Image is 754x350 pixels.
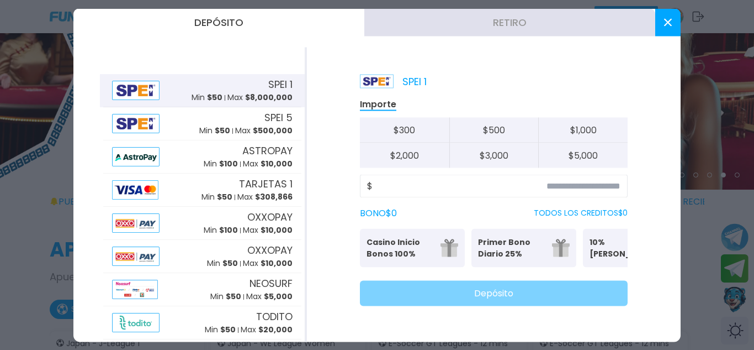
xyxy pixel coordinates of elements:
img: gift [552,239,570,257]
button: AlipayASTROPAYMin $100Max $10,000 [100,140,305,173]
button: $3,000 [449,143,539,168]
span: $ 50 [222,258,238,269]
button: AlipayNEOSURFMin $50Max $5,000 [100,273,305,306]
p: Max [243,224,293,236]
span: $ 5,000 [264,291,293,302]
button: AlipayOXXOPAYMin $100Max $10,000 [100,206,305,239]
img: Alipay [112,147,160,166]
p: Min [201,191,232,203]
button: $5,000 [538,143,628,168]
span: $ 8,000,000 [245,92,293,103]
label: BONO $ 0 [360,206,397,220]
span: TODITO [256,309,293,324]
span: $ 308,866 [255,191,293,202]
span: TARJETAS 1 [239,176,293,191]
img: Alipay [112,213,160,232]
p: Importe [360,98,396,111]
img: Alipay [112,180,158,199]
button: AlipaySPEI 1Min $50Max $8,000,000 [100,74,305,107]
span: SPEI 1 [268,77,293,92]
p: Primer Bono Diario 25% [478,236,545,259]
span: $ 10,000 [261,224,293,236]
p: Min [210,291,241,302]
span: OXXOPAY [247,210,293,224]
p: SPEI 1 [360,74,427,88]
img: Alipay [112,113,160,133]
button: 10% [PERSON_NAME] [583,228,688,267]
span: $ 50 [220,324,236,335]
p: Min [192,92,222,103]
span: OXXOPAY [247,243,293,258]
p: Max [235,125,293,137]
span: $ 500,000 [253,125,293,136]
p: Max [243,258,293,269]
button: Depósito [360,280,628,306]
p: TODOS LOS CREDITOS $ 0 [534,207,628,219]
span: $ 100 [219,158,238,169]
img: gift [440,239,458,257]
span: $ 10,000 [261,258,293,269]
p: Min [204,224,238,236]
span: $ 100 [219,224,238,236]
p: Max [246,291,293,302]
p: 10% [PERSON_NAME] [590,236,657,259]
p: Max [241,324,293,336]
img: Alipay [112,279,158,299]
span: $ 50 [217,191,232,202]
p: Max [243,158,293,170]
img: Alipay [112,246,160,265]
p: Min [204,158,238,170]
img: Alipay [112,312,160,332]
button: Depósito [73,8,364,36]
span: $ 50 [215,125,230,136]
button: $500 [449,117,539,143]
button: Casino Inicio Bonos 100% [360,228,465,267]
img: Alipay [112,80,160,100]
p: Min [205,324,236,336]
p: Min [199,125,230,137]
span: $ [367,179,373,192]
p: Min [207,258,238,269]
span: $ 10,000 [261,158,293,169]
span: $ 50 [207,92,222,103]
p: Max [237,191,293,203]
button: AlipayTARJETAS 1Min $50Max $308,866 [100,173,305,206]
button: $1,000 [538,117,628,143]
span: SPEI 5 [264,110,293,125]
p: Max [227,92,293,103]
span: ASTROPAY [242,143,293,158]
p: Casino Inicio Bonos 100% [367,236,434,259]
button: Retiro [364,8,655,36]
button: $300 [360,117,449,143]
img: Platform Logo [360,74,394,88]
span: $ 50 [226,291,241,302]
span: NEOSURF [249,276,293,291]
button: AlipayOXXOPAYMin $50Max $10,000 [100,239,305,273]
button: Primer Bono Diario 25% [471,228,576,267]
button: AlipaySPEI 5Min $50Max $500,000 [100,107,305,140]
button: $2,000 [360,143,449,168]
span: $ 20,000 [258,324,293,335]
button: AlipayTODITOMin $50Max $20,000 [100,306,305,339]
